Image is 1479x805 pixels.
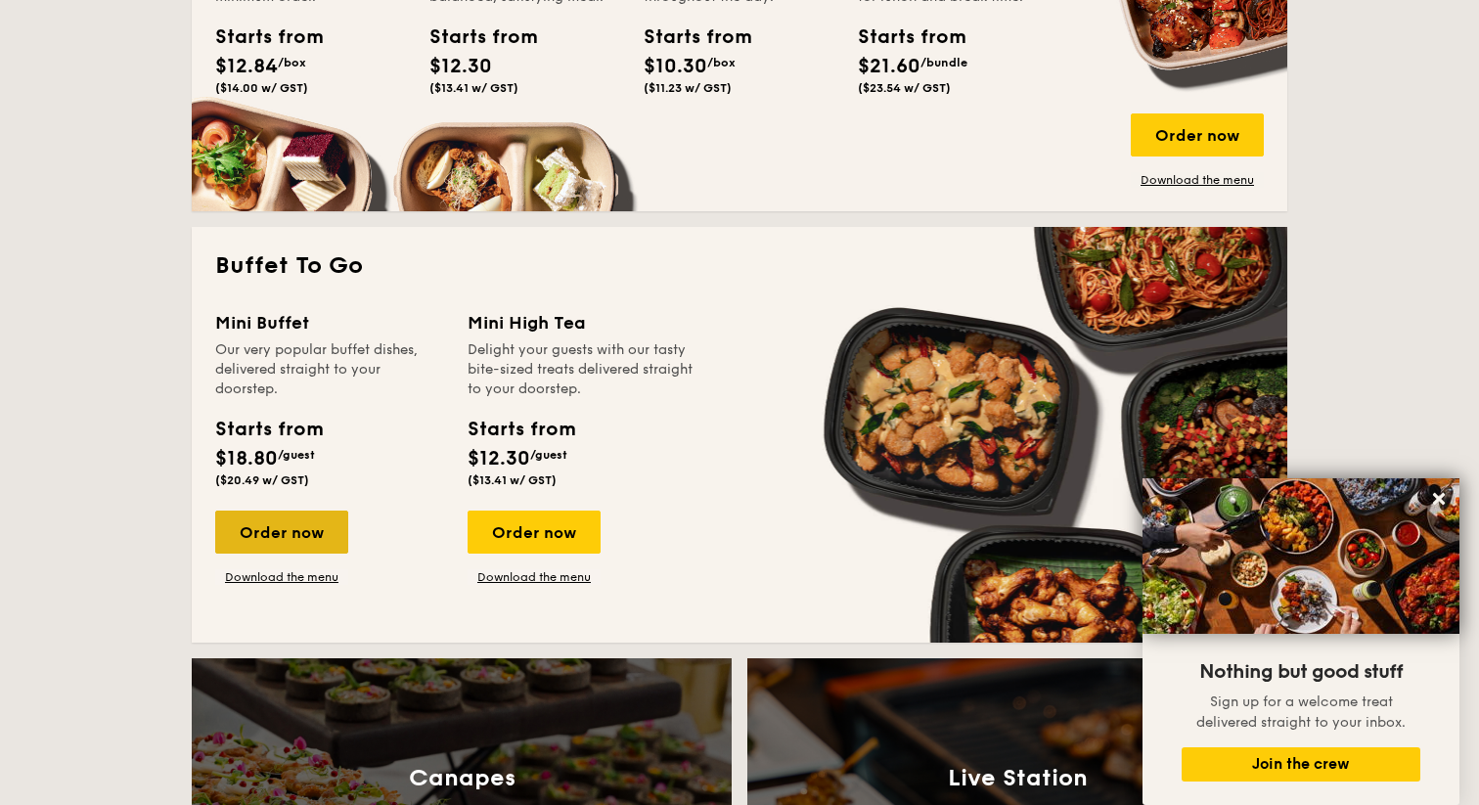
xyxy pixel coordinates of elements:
[429,55,492,78] span: $12.30
[215,473,309,487] span: ($20.49 w/ GST)
[707,56,736,69] span: /box
[215,250,1264,282] h2: Buffet To Go
[215,511,348,554] div: Order now
[948,765,1088,792] h3: Live Station
[1131,113,1264,157] div: Order now
[644,55,707,78] span: $10.30
[215,309,444,336] div: Mini Buffet
[858,55,920,78] span: $21.60
[858,22,946,52] div: Starts from
[409,765,515,792] h3: Canapes
[1182,747,1420,782] button: Join the crew
[468,569,601,585] a: Download the menu
[468,511,601,554] div: Order now
[215,55,278,78] span: $12.84
[1423,483,1455,514] button: Close
[468,447,530,470] span: $12.30
[215,447,278,470] span: $18.80
[1143,478,1459,634] img: DSC07876-Edit02-Large.jpeg
[429,81,518,95] span: ($13.41 w/ GST)
[215,81,308,95] span: ($14.00 w/ GST)
[468,309,696,336] div: Mini High Tea
[215,415,322,444] div: Starts from
[644,22,732,52] div: Starts from
[215,340,444,399] div: Our very popular buffet dishes, delivered straight to your doorstep.
[468,415,574,444] div: Starts from
[215,22,303,52] div: Starts from
[858,81,951,95] span: ($23.54 w/ GST)
[1131,172,1264,188] a: Download the menu
[1199,660,1403,684] span: Nothing but good stuff
[468,340,696,399] div: Delight your guests with our tasty bite-sized treats delivered straight to your doorstep.
[429,22,517,52] div: Starts from
[530,448,567,462] span: /guest
[278,56,306,69] span: /box
[215,569,348,585] a: Download the menu
[920,56,967,69] span: /bundle
[1196,693,1406,731] span: Sign up for a welcome treat delivered straight to your inbox.
[644,81,732,95] span: ($11.23 w/ GST)
[468,473,557,487] span: ($13.41 w/ GST)
[278,448,315,462] span: /guest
